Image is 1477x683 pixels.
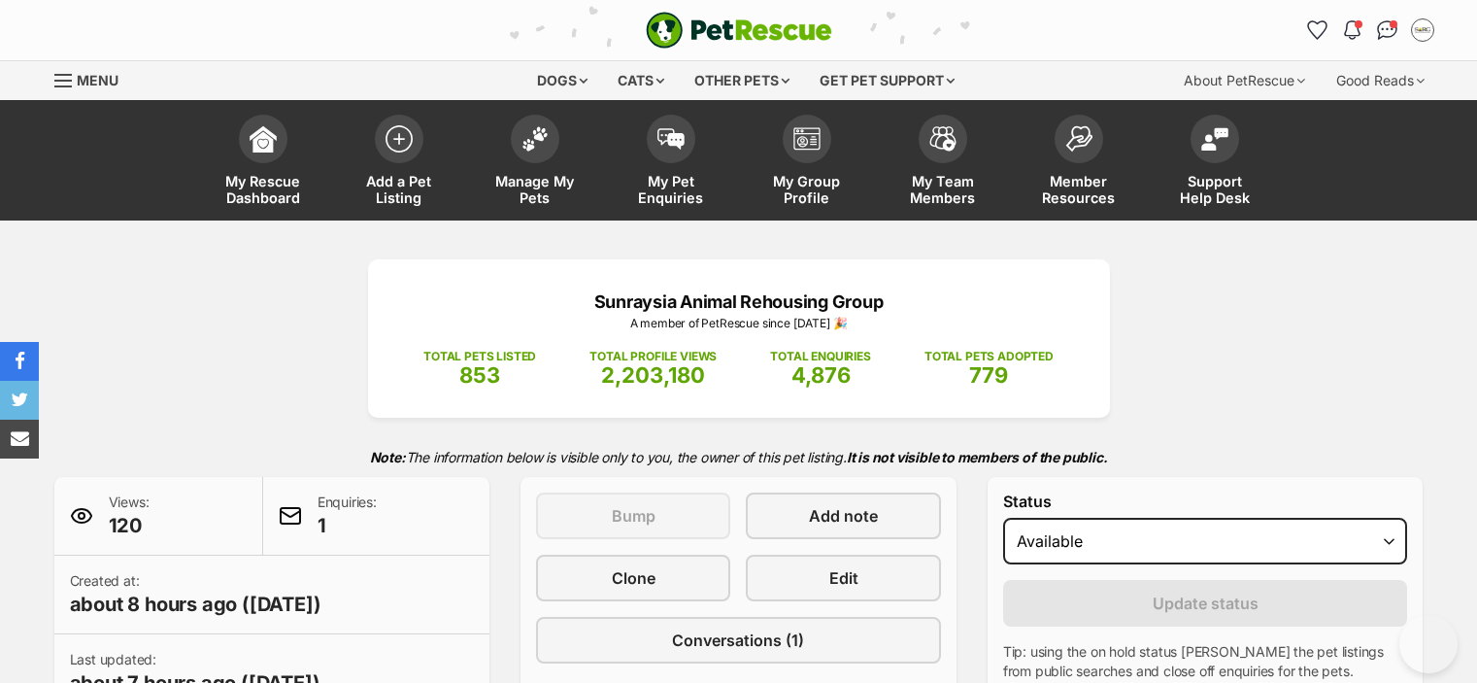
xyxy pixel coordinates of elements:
[672,629,804,652] span: Conversations (1)
[806,61,968,100] div: Get pet support
[536,555,730,601] a: Clone
[1011,105,1147,221] a: Member Resources
[1003,580,1408,627] button: Update status
[536,493,730,539] button: Bump
[331,105,467,221] a: Add a Pet Listing
[746,493,940,539] a: Add note
[793,127,821,151] img: group-profile-icon-3fa3cf56718a62981997c0bc7e787c4b2cf8bcc04b72c1350f741eb67cf2f40e.svg
[491,173,579,206] span: Manage My Pets
[70,571,321,618] p: Created at:
[423,348,536,365] p: TOTAL PETS LISTED
[875,105,1011,221] a: My Team Members
[77,72,118,88] span: Menu
[1302,15,1333,46] a: Favourites
[54,61,132,96] a: Menu
[1171,173,1259,206] span: Support Help Desk
[627,173,715,206] span: My Pet Enquiries
[1413,20,1432,40] img: Carolyn Dufty profile pic
[1344,20,1360,40] img: notifications-46538b983faf8c2785f20acdc204bb7945ddae34d4c08c2a6579f10ce5e182be.svg
[791,362,851,388] span: 4,876
[1065,125,1092,152] img: member-resources-icon-8e73f808a243e03378d46382f2149f9095a855e16c252ad45f914b54edf8863c.svg
[1035,173,1123,206] span: Member Resources
[523,61,601,100] div: Dogs
[646,12,832,49] a: PetRescue
[1399,615,1458,673] iframe: Help Scout Beacon - Open
[809,504,878,528] span: Add note
[459,362,500,388] span: 853
[1323,61,1438,100] div: Good Reads
[646,12,832,49] img: logo-e224e6f780fb5917bec1dbf3a21bbac754714ae5b6737aabdf751b685950b380.svg
[1003,493,1408,510] label: Status
[1170,61,1319,100] div: About PetRescue
[612,566,655,590] span: Clone
[1153,592,1259,615] span: Update status
[1003,642,1408,681] p: Tip: using the on hold status [PERSON_NAME] the pet listings from public searches and close off e...
[589,348,717,365] p: TOTAL PROFILE VIEWS
[601,362,705,388] span: 2,203,180
[386,125,413,153] img: add-pet-listing-icon-0afa8454b4691262ce3f59096e99ab1cd57d4a30225e0717b998d2c9b9846f56.svg
[195,105,331,221] a: My Rescue Dashboard
[109,512,150,539] span: 120
[318,512,377,539] span: 1
[1147,105,1283,221] a: Support Help Desk
[1201,127,1228,151] img: help-desk-icon-fdf02630f3aa405de69fd3d07c3f3aa587a6932b1a1747fa1d2bba05be0121f9.svg
[612,504,655,528] span: Bump
[657,128,685,150] img: pet-enquiries-icon-7e3ad2cf08bfb03b45e93fb7055b45f3efa6380592205ae92323e6603595dc1f.svg
[899,173,987,206] span: My Team Members
[603,105,739,221] a: My Pet Enquiries
[109,493,150,539] p: Views:
[1337,15,1368,46] button: Notifications
[929,126,957,152] img: team-members-icon-5396bd8760b3fe7c0b43da4ab00e1e3bb1a5d9ba89233759b79545d2d3fc5d0d.svg
[397,289,1081,315] p: Sunraysia Animal Rehousing Group
[770,348,870,365] p: TOTAL ENQUIRIES
[1377,20,1397,40] img: chat-41dd97257d64d25036548639549fe6c8038ab92f7586957e7f3b1b290dea8141.svg
[746,555,940,601] a: Edit
[70,591,321,618] span: about 8 hours ago ([DATE])
[250,125,277,153] img: dashboard-icon-eb2f2d2d3e046f16d808141f083e7271f6b2e854fb5c12c21221c1fb7104beca.svg
[397,315,1081,332] p: A member of PetRescue since [DATE] 🎉
[54,437,1424,477] p: The information below is visible only to you, the owner of this pet listing.
[924,348,1054,365] p: TOTAL PETS ADOPTED
[829,566,858,590] span: Edit
[318,493,377,539] p: Enquiries:
[1407,15,1438,46] button: My account
[763,173,851,206] span: My Group Profile
[370,449,406,465] strong: Note:
[739,105,875,221] a: My Group Profile
[521,126,549,152] img: manage-my-pets-icon-02211641906a0b7f246fdf0571729dbe1e7629f14944591b6c1af311fb30b64b.svg
[847,449,1108,465] strong: It is not visible to members of the public.
[355,173,443,206] span: Add a Pet Listing
[219,173,307,206] span: My Rescue Dashboard
[969,362,1008,388] span: 779
[467,105,603,221] a: Manage My Pets
[536,617,941,664] a: Conversations (1)
[1302,15,1438,46] ul: Account quick links
[1372,15,1403,46] a: Conversations
[681,61,803,100] div: Other pets
[604,61,678,100] div: Cats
